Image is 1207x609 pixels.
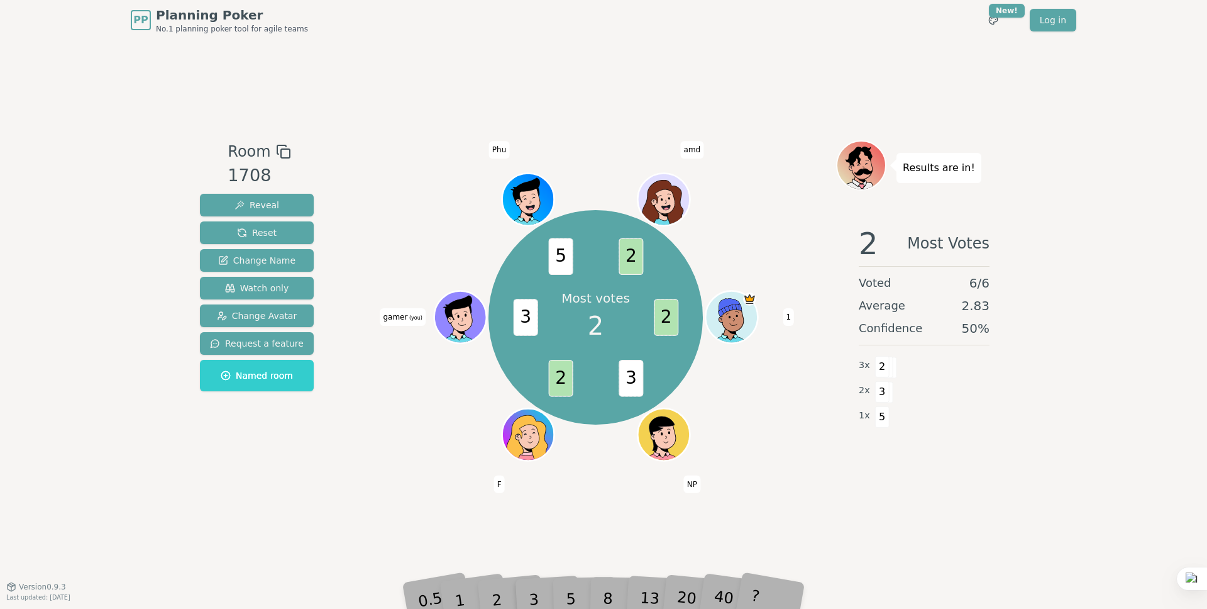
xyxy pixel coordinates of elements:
[681,142,704,159] span: Click to change your name
[859,384,870,398] span: 2 x
[684,476,700,493] span: Click to change your name
[783,308,794,326] span: Click to change your name
[489,142,509,159] span: Click to change your name
[237,226,277,239] span: Reset
[225,282,289,294] span: Watch only
[133,13,148,28] span: PP
[200,360,314,391] button: Named room
[962,320,989,337] span: 50 %
[436,293,485,342] button: Click to change your avatar
[200,304,314,327] button: Change Avatar
[200,277,314,299] button: Watch only
[548,238,573,275] span: 5
[200,249,314,272] button: Change Name
[969,274,989,292] span: 6 / 6
[903,159,975,177] p: Results are in!
[218,254,295,267] span: Change Name
[859,320,922,337] span: Confidence
[859,274,891,292] span: Voted
[210,337,304,350] span: Request a feature
[989,4,1025,18] div: New!
[619,360,643,397] span: 3
[217,310,297,322] span: Change Avatar
[859,359,870,372] span: 3 x
[6,594,70,601] span: Last updated: [DATE]
[131,6,308,34] a: PPPlanning PokerNo.1 planning poker tool for agile teams
[961,297,989,315] span: 2.83
[494,476,505,493] span: Click to change your name
[654,299,678,336] span: 2
[513,299,537,336] span: 3
[19,582,66,592] span: Version 0.9.3
[221,369,293,382] span: Named room
[619,238,643,275] span: 2
[561,289,630,307] p: Most votes
[588,307,603,345] span: 2
[234,199,279,211] span: Reveal
[743,293,756,306] span: 1 is the host
[407,315,422,321] span: (you)
[859,228,878,259] span: 2
[200,332,314,355] button: Request a feature
[156,24,308,34] span: No.1 planning poker tool for agile teams
[875,381,890,403] span: 3
[200,194,314,216] button: Reveal
[875,356,890,377] span: 2
[156,6,308,24] span: Planning Poker
[1030,9,1076,31] a: Log in
[982,9,1005,31] button: New!
[228,140,270,163] span: Room
[907,228,989,259] span: Most Votes
[380,308,425,326] span: Click to change your name
[548,360,573,397] span: 2
[859,409,870,423] span: 1 x
[228,163,290,189] div: 1708
[200,221,314,244] button: Reset
[859,297,905,315] span: Average
[875,406,890,428] span: 5
[6,582,66,592] button: Version0.9.3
